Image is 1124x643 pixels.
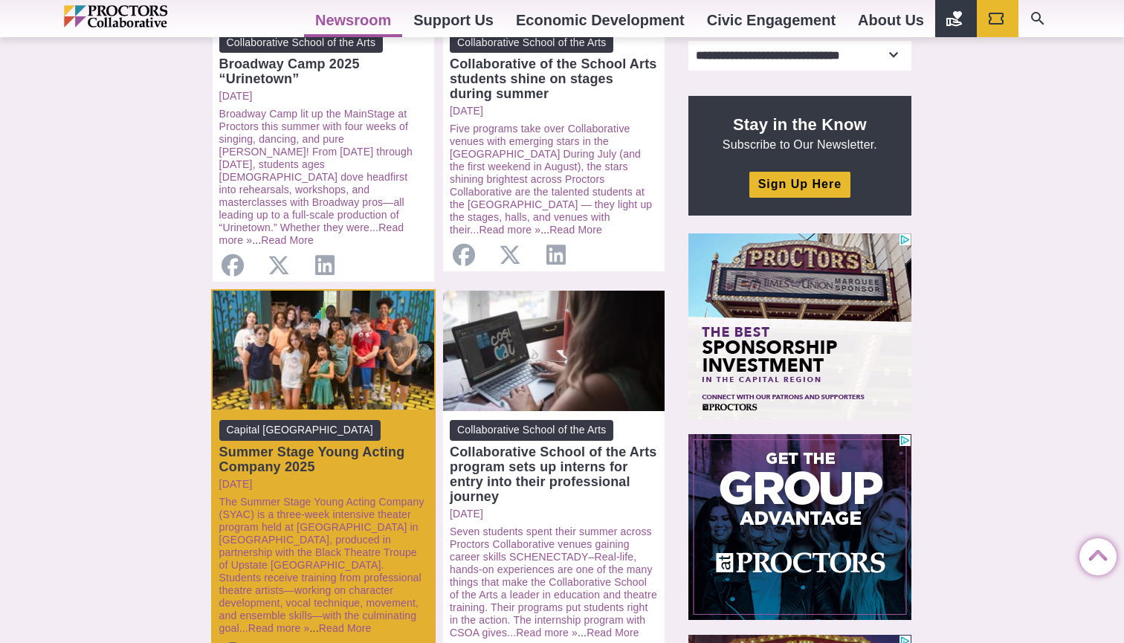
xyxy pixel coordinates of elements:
select: Select category [688,41,911,71]
p: ... [450,123,658,236]
a: [DATE] [219,90,427,103]
a: Read more » [516,627,578,639]
div: Collaborative School of the Arts program sets up interns for entry into their professional journey [450,445,658,504]
a: Capital [GEOGRAPHIC_DATA] Summer Stage Young Acting Company 2025 [219,420,427,474]
a: Collaborative School of the Arts Collaborative School of the Arts program sets up interns for ent... [450,420,658,503]
a: Read more » [219,222,404,246]
div: Collaborative of the School Arts students shine on stages during summer [450,56,658,101]
p: Subscribe to Our Newsletter. [706,114,894,152]
a: Seven students spent their summer across Proctors Collaborative venues gaining career skills SCHE... [450,526,657,639]
a: Read More [549,224,602,236]
a: Broadway Camp lit up the MainStage at Proctors this summer with four weeks of singing, dancing, a... [219,108,413,233]
span: Collaborative School of the Arts [450,33,613,53]
a: [DATE] [450,105,658,117]
a: Collaborative School of the Arts Broadway Camp 2025 “Urinetown” [219,33,427,86]
span: Collaborative School of the Arts [219,33,383,53]
span: Collaborative School of the Arts [450,420,613,440]
a: The Summer Stage Young Acting Company (SYAC) is a three‑week intensive theater program held at [G... [219,496,424,634]
a: Read More [319,622,372,634]
a: Read more » [248,622,310,634]
a: Sign Up Here [749,172,850,198]
div: Summer Stage Young Acting Company 2025 [219,445,427,474]
p: ... [450,526,658,639]
a: Read More [261,234,314,246]
a: Collaborative School of the Arts Collaborative of the School Arts students shine on stages during... [450,33,658,101]
img: Proctors logo [64,5,231,28]
span: Capital [GEOGRAPHIC_DATA] [219,420,381,440]
strong: Stay in the Know [733,115,867,134]
iframe: Advertisement [688,233,911,419]
p: ... [219,496,427,635]
p: ... [219,108,427,247]
div: Broadway Camp 2025 “Urinetown” [219,56,427,86]
a: Five programs take over Collaborative venues with emerging stars in the [GEOGRAPHIC_DATA] During ... [450,123,652,236]
iframe: Advertisement [688,434,911,620]
a: [DATE] [219,478,427,491]
a: Read more » [479,224,540,236]
a: Back to Top [1079,539,1109,569]
a: [DATE] [450,508,658,520]
a: Read More [587,627,639,639]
